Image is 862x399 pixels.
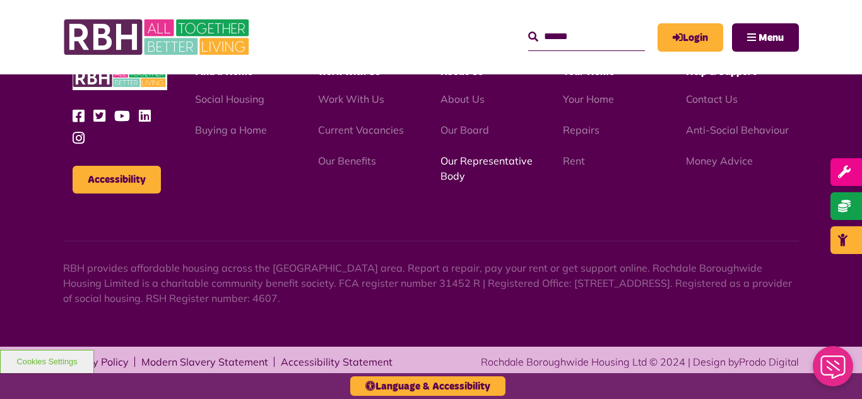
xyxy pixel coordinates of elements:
a: Buying a Home [195,124,267,136]
input: Search [528,23,645,50]
a: Our Board [440,124,489,136]
button: Language & Accessibility [350,376,505,396]
a: Accessibility Statement [281,357,393,367]
a: Money Advice [686,154,753,167]
a: Privacy Policy [63,357,129,367]
div: Rochdale Boroughwide Housing Ltd © 2024 | Design by [481,354,799,369]
a: Current Vacancies [318,124,404,136]
a: Our Benefits [318,154,376,167]
a: Prodo Digital - open in a new tab [739,356,799,368]
a: Social Housing - open in a new tab [195,93,264,105]
a: Contact Us [686,93,738,105]
img: RBH [63,13,252,62]
iframe: Netcall Web Assistant for live chat [805,342,862,399]
a: Our Representative Body [440,154,533,182]
a: About Us [440,93,485,105]
a: Anti-Social Behaviour [686,124,789,136]
span: Menu [759,33,784,43]
button: Accessibility [73,166,161,194]
p: RBH provides affordable housing across the [GEOGRAPHIC_DATA] area. Report a repair, pay your rent... [63,260,799,306]
a: MyRBH [658,23,723,52]
img: RBH [73,66,167,90]
a: Modern Slavery Statement - open in a new tab [141,357,268,367]
button: Navigation [732,23,799,52]
a: Repairs [563,124,599,136]
a: Your Home [563,93,614,105]
a: Work With Us [318,93,384,105]
a: Rent [563,154,585,167]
